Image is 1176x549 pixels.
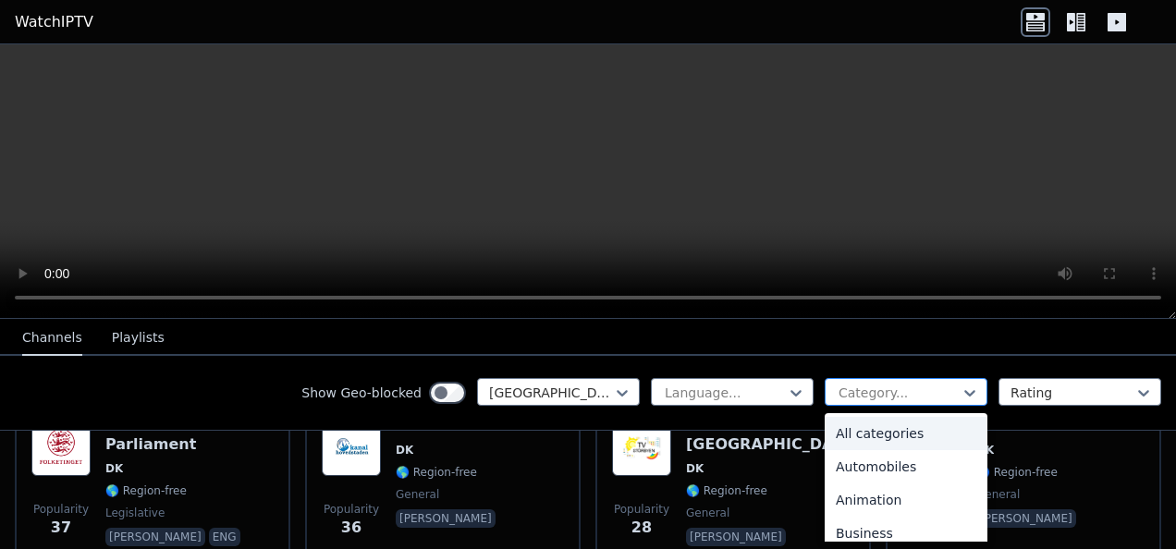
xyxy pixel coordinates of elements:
span: DK [105,461,123,476]
span: Popularity [324,502,379,517]
span: 37 [51,517,71,539]
div: Automobiles [825,450,987,483]
h6: TV [GEOGRAPHIC_DATA] [686,417,854,454]
span: 🌎 Region-free [105,483,187,498]
p: [PERSON_NAME] [686,528,786,546]
h6: TV from the Danish Parliament [105,417,274,454]
span: Popularity [33,502,89,517]
span: DK [686,461,704,476]
img: TV from the Danish Parliament [31,417,91,476]
span: legislative [105,506,165,520]
a: WatchIPTV [15,11,93,33]
button: Playlists [112,321,165,356]
span: 36 [341,517,361,539]
span: 🌎 Region-free [396,465,477,480]
span: Popularity [614,502,669,517]
img: Kanal Hovedstaden [322,417,381,476]
label: Show Geo-blocked [301,384,422,402]
button: Channels [22,321,82,356]
span: general [976,487,1020,502]
div: Animation [825,483,987,517]
span: 🌎 Region-free [976,465,1058,480]
img: TV Storbyen [612,417,671,476]
span: DK [396,443,413,457]
span: 28 [631,517,652,539]
p: [PERSON_NAME] [976,509,1076,528]
span: general [396,487,439,502]
p: eng [209,528,240,546]
div: All categories [825,417,987,450]
span: general [686,506,729,520]
span: 🌎 Region-free [686,483,767,498]
p: [PERSON_NAME] [396,509,496,528]
p: [PERSON_NAME] [105,528,205,546]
